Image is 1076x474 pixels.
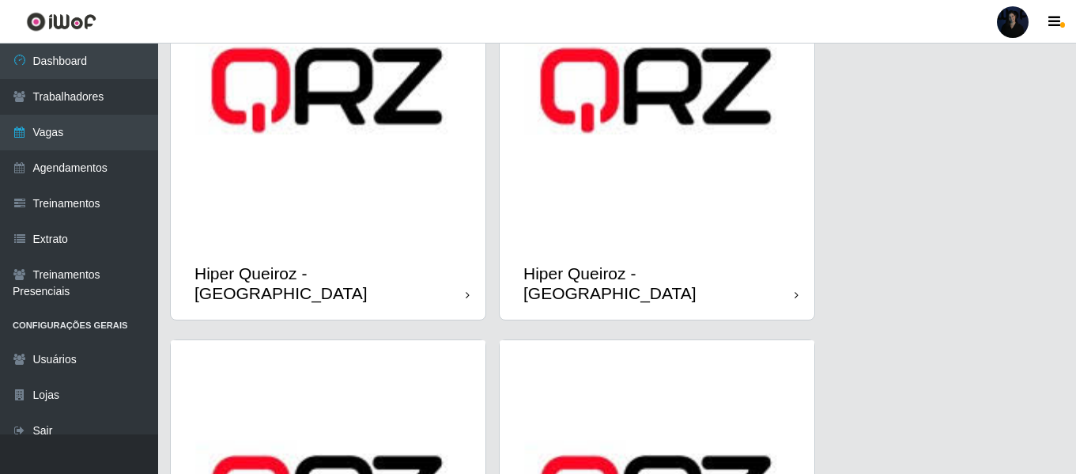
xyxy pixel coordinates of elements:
[194,264,466,303] div: Hiper Queiroz - [GEOGRAPHIC_DATA]
[523,264,795,303] div: Hiper Queiroz - [GEOGRAPHIC_DATA]
[26,12,96,32] img: CoreUI Logo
